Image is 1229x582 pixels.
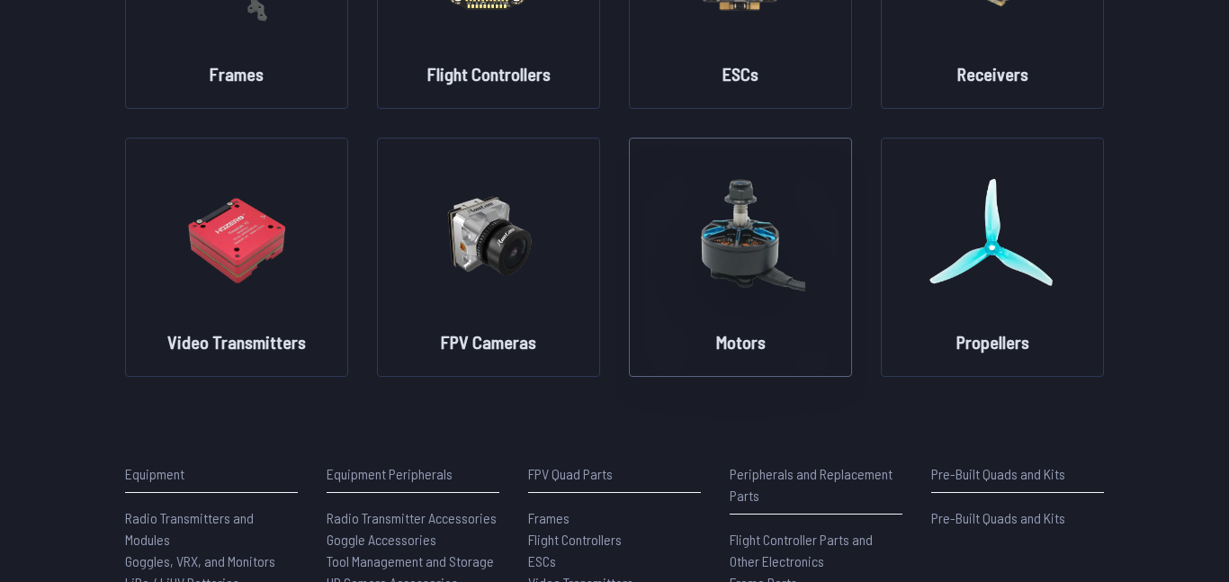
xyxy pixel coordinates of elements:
[125,463,298,485] p: Equipment
[377,138,600,377] a: image of categoryFPV Cameras
[327,552,494,569] span: Tool Management and Storage
[956,329,1029,354] h2: Propellers
[327,531,436,548] span: Goggle Accessories
[528,529,701,551] a: Flight Controllers
[528,552,556,569] span: ESCs
[327,463,499,485] p: Equipment Peripherals
[957,61,1028,86] h2: Receivers
[427,61,551,86] h2: Flight Controllers
[125,551,298,572] a: Goggles, VRX, and Monitors
[125,138,348,377] a: image of categoryVideo Transmitters
[722,61,758,86] h2: ESCs
[441,329,536,354] h2: FPV Cameras
[730,531,873,569] span: Flight Controller Parts and Other Electronics
[167,329,306,354] h2: Video Transmitters
[528,531,622,548] span: Flight Controllers
[424,157,553,315] img: image of category
[327,529,499,551] a: Goggle Accessories
[931,509,1065,526] span: Pre-Built Quads and Kits
[676,157,805,315] img: image of category
[528,463,701,485] p: FPV Quad Parts
[629,138,852,377] a: image of categoryMotors
[928,157,1057,315] img: image of category
[931,463,1104,485] p: Pre-Built Quads and Kits
[125,552,275,569] span: Goggles, VRX, and Monitors
[730,463,902,506] p: Peripherals and Replacement Parts
[327,509,497,526] span: Radio Transmitter Accessories
[730,529,902,572] a: Flight Controller Parts and Other Electronics
[125,507,298,551] a: Radio Transmitters and Modules
[327,551,499,572] a: Tool Management and Storage
[931,507,1104,529] a: Pre-Built Quads and Kits
[125,509,254,548] span: Radio Transmitters and Modules
[528,509,570,526] span: Frames
[528,507,701,529] a: Frames
[881,138,1104,377] a: image of categoryPropellers
[327,507,499,529] a: Radio Transmitter Accessories
[210,61,264,86] h2: Frames
[716,329,766,354] h2: Motors
[172,157,301,315] img: image of category
[528,551,701,572] a: ESCs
